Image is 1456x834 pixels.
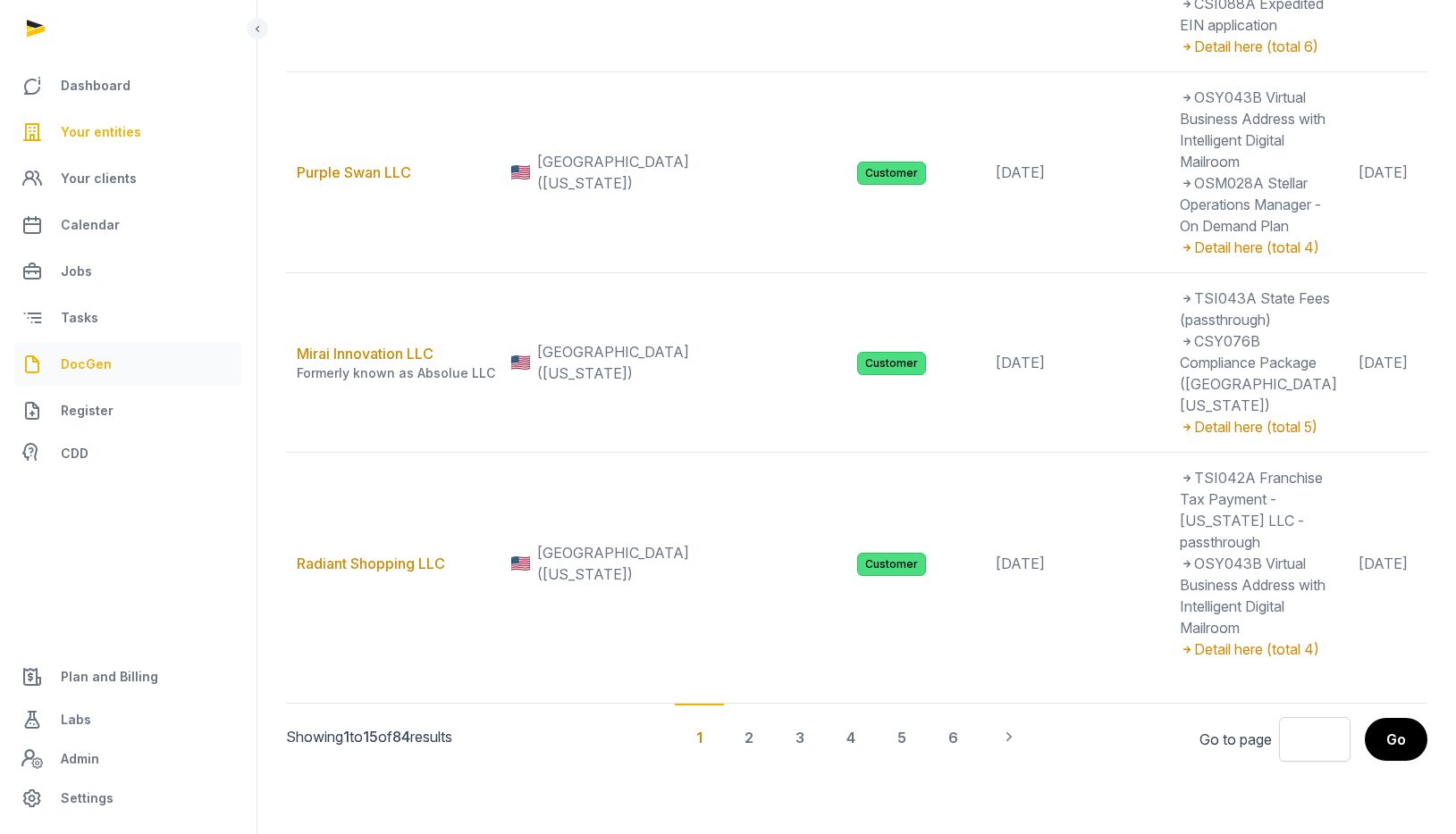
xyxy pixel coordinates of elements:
[61,261,92,282] span: Jobs
[1180,174,1321,235] span: OSM028A Stellar Operations Manager - On Demand Plan
[14,389,242,432] a: Register
[675,704,1039,770] nav: Pagination
[61,214,120,236] span: Calendar
[61,75,130,96] span: Dashboard
[14,741,242,777] a: Admin
[985,72,1169,273] td: [DATE]
[537,341,689,384] span: [GEOGRAPHIC_DATA] ([US_STATE])
[1180,237,1337,258] div: Detail here (total 4)
[61,748,99,770] span: Admin
[857,553,926,576] span: Customer
[61,788,114,809] span: Settings
[61,400,114,421] span: Register
[61,121,141,143] span: Your entities
[1180,555,1326,637] span: OSY043B Virtual Business Address with Intelligent Digital Mailroom
[14,204,242,246] a: Calendar
[1180,638,1337,660] div: Detail here (total 4)
[14,698,242,741] a: Labs
[392,728,410,746] span: 84
[1180,36,1337,57] div: Detail here (total 6)
[1180,416,1337,438] div: Detail here (total 5)
[1180,88,1326,171] span: OSY043B Virtual Business Address with Intelligent Digital Mailroom
[985,273,1169,453] td: [DATE]
[537,151,689,194] span: [GEOGRAPHIC_DATA] ([US_STATE])
[857,352,926,375] span: Customer
[14,777,242,820] a: Settings
[14,64,242,107] a: Dashboard
[675,704,724,770] div: 1
[1180,332,1337,414] span: CSY076B Compliance Package ([GEOGRAPHIC_DATA] [US_STATE])
[363,728,378,746] span: 15
[286,705,550,769] p: Showing to of results
[343,728,349,746] span: 1
[14,111,242,154] a: Your entities
[774,704,826,770] div: 3
[14,655,242,698] a: Plan and Billing
[61,443,88,464] span: CDD
[297,345,433,363] a: Mirai Innovation LLC
[297,163,411,181] a: Purple Swan LLC
[825,704,877,770] div: 4
[61,307,98,329] span: Tasks
[927,704,980,770] div: 6
[14,250,242,293] a: Jobs
[1365,718,1427,761] button: Go
[14,157,242,200] a: Your clients
[61,168,137,189] span: Your clients
[1180,469,1323,551] span: TSI042A Franchise Tax Payment - [US_STATE] LLC - passthrough
[857,162,926,185] span: Customer
[61,666,158,688] span: Plan and Billing
[1180,289,1330,329] span: TSI043A State Fees (passthrough)
[14,343,242,386] a: DocGen
[61,354,112,375] span: DocGen
[985,453,1169,675] td: [DATE]
[61,709,91,730] span: Labs
[14,296,242,339] a: Tasks
[297,555,445,572] a: Radiant Shopping LLC
[537,542,689,585] span: [GEOGRAPHIC_DATA] ([US_STATE])
[723,704,775,770] div: 2
[876,704,928,770] div: 5
[297,364,500,382] div: Formerly known as Absolue LLC
[1199,729,1272,750] label: Go to page
[14,436,242,471] a: CDD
